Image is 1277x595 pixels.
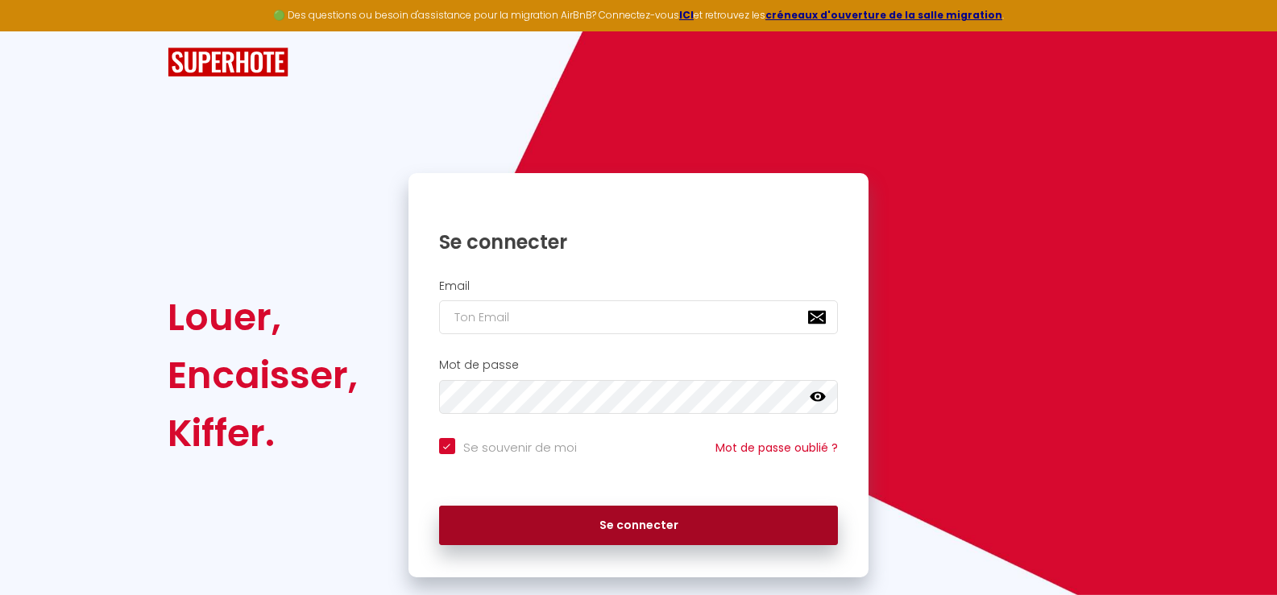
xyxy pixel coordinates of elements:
[679,8,694,22] a: ICI
[439,229,839,254] h1: Se connecter
[765,8,1002,22] a: créneaux d'ouverture de la salle migration
[168,404,358,462] div: Kiffer.
[439,279,839,293] h2: Email
[439,506,839,546] button: Se connecter
[715,440,838,456] a: Mot de passe oublié ?
[168,48,288,77] img: SuperHote logo
[439,300,839,334] input: Ton Email
[168,346,358,404] div: Encaisser,
[168,288,358,346] div: Louer,
[439,358,839,372] h2: Mot de passe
